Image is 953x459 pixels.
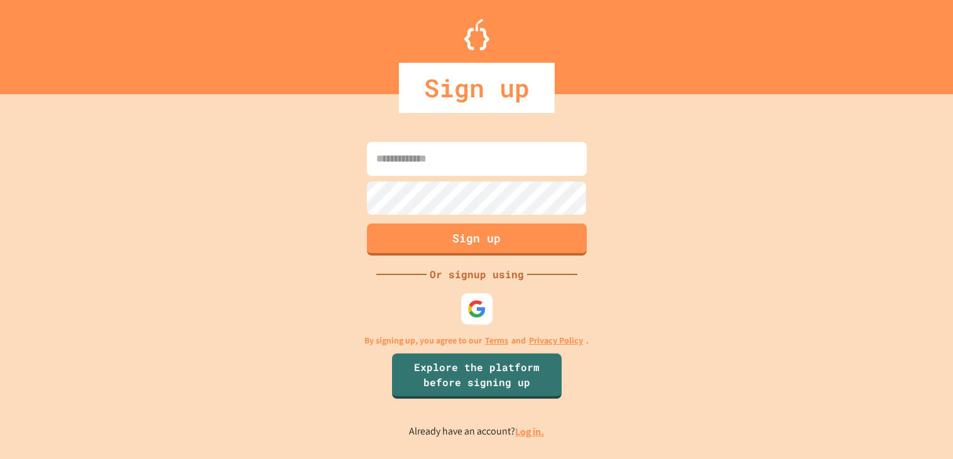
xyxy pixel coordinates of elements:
[399,63,555,113] div: Sign up
[467,300,486,318] img: google-icon.svg
[485,334,508,347] a: Terms
[464,19,489,50] img: Logo.svg
[364,334,589,347] p: By signing up, you agree to our and .
[409,424,544,440] p: Already have an account?
[529,334,583,347] a: Privacy Policy
[392,354,562,399] a: Explore the platform before signing up
[367,224,587,256] button: Sign up
[427,267,527,282] div: Or signup using
[515,425,544,438] a: Log in.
